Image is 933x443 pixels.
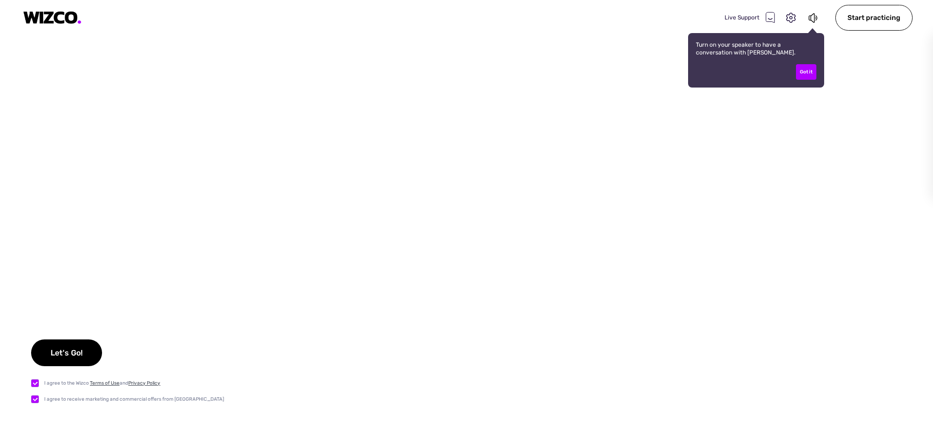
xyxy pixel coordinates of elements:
a: Terms of Use [90,380,120,386]
div: I agree to the Wizco and [44,379,160,387]
div: Start practicing [835,5,913,31]
div: I agree to receive marketing and commercial offers from [GEOGRAPHIC_DATA] [44,395,224,403]
div: Let's Go! [31,339,102,366]
a: Privacy Policy [128,380,160,386]
div: Live Support [725,12,775,23]
div: Turn on your speaker to have a conversation with [PERSON_NAME]. [688,33,824,88]
img: logo [23,11,82,24]
div: Got it [796,64,816,80]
